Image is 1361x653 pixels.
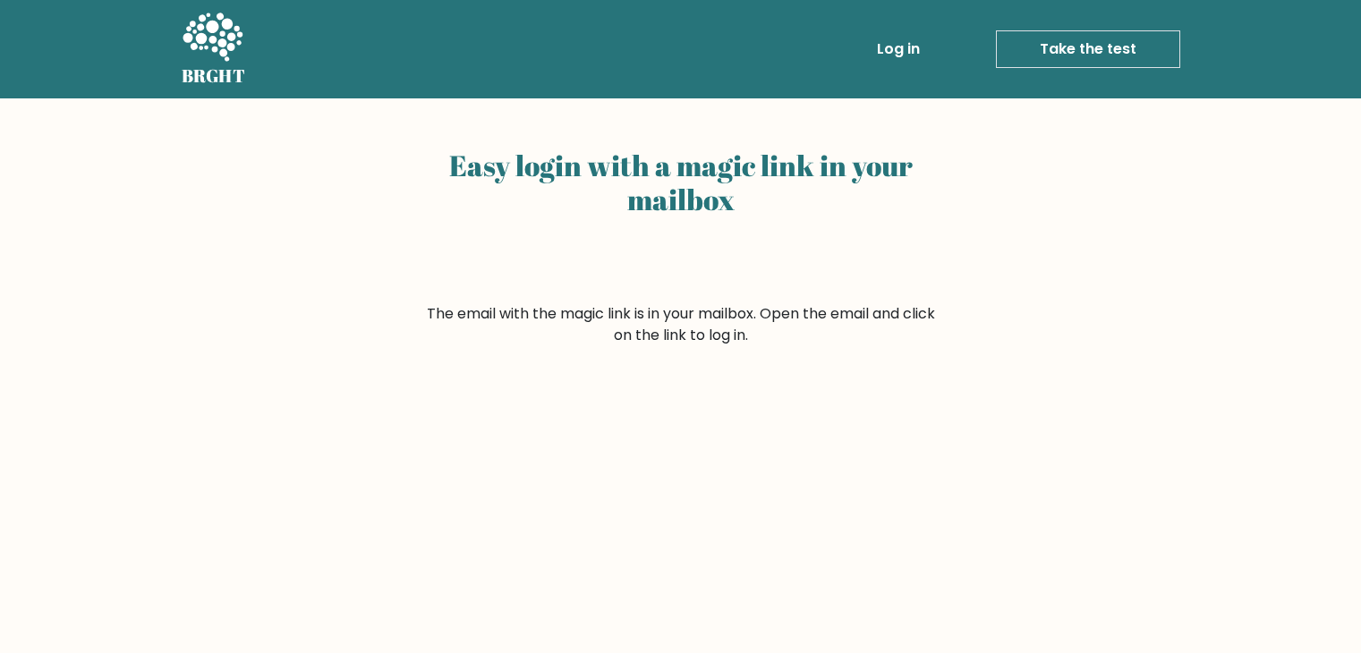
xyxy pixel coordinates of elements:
[870,31,927,67] a: Log in
[423,148,939,217] h2: Easy login with a magic link in your mailbox
[182,7,246,91] a: BRGHT
[996,30,1180,68] a: Take the test
[423,303,939,346] form: The email with the magic link is in your mailbox. Open the email and click on the link to log in.
[182,65,246,87] h5: BRGHT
